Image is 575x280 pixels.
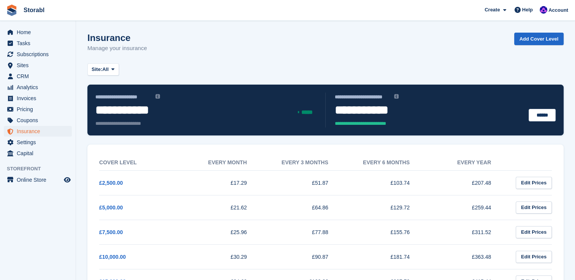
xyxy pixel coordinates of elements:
span: Coupons [17,115,62,126]
span: Create [485,6,500,14]
span: Sites [17,60,62,71]
td: £103.74 [344,170,425,195]
th: Cover Level [99,155,181,171]
img: stora-icon-8386f47178a22dfd0bd8f6a31ec36ba5ce8667c1dd55bd0f319d3a0aa187defe.svg [6,5,17,16]
a: menu [4,60,72,71]
span: Online Store [17,175,62,185]
a: menu [4,115,72,126]
img: Bailey Hunt [540,6,547,14]
a: Edit Prices [516,177,552,189]
th: Every 3 months [262,155,343,171]
img: icon-info-grey-7440780725fd019a000dd9b08b2336e03edf1995a4989e88bcd33f0948082b44.svg [394,94,399,99]
td: £129.72 [344,195,425,220]
td: £25.96 [181,220,262,244]
a: menu [4,137,72,148]
button: Site: All [87,63,119,76]
td: £64.86 [262,195,343,220]
td: £30.29 [181,244,262,269]
th: Every year [425,155,506,171]
span: Account [548,6,568,14]
span: Settings [17,137,62,148]
td: £155.76 [344,220,425,244]
span: Site: [92,66,102,73]
a: menu [4,49,72,60]
span: Insurance [17,126,62,137]
span: CRM [17,71,62,82]
a: menu [4,175,72,185]
td: £21.62 [181,195,262,220]
a: Edit Prices [516,201,552,214]
span: Subscriptions [17,49,62,60]
td: £207.48 [425,170,506,195]
a: menu [4,38,72,49]
span: All [102,66,109,73]
a: menu [4,93,72,104]
a: menu [4,82,72,93]
a: Edit Prices [516,251,552,263]
th: Every 6 months [344,155,425,171]
td: £259.44 [425,195,506,220]
td: £77.88 [262,220,343,244]
a: £5,000.00 [99,204,123,211]
a: Add Cover Level [514,33,564,45]
td: £363.48 [425,244,506,269]
span: Pricing [17,104,62,115]
td: £181.74 [344,244,425,269]
a: Storabl [21,4,48,16]
p: Manage your insurance [87,44,147,53]
a: Edit Prices [516,226,552,239]
span: Home [17,27,62,38]
h1: Insurance [87,33,147,43]
a: £2,500.00 [99,180,123,186]
td: £51.87 [262,170,343,195]
a: £7,500.00 [99,229,123,235]
a: menu [4,126,72,137]
span: Invoices [17,93,62,104]
td: £90.87 [262,244,343,269]
a: £10,000.00 [99,254,126,260]
a: menu [4,27,72,38]
span: Storefront [7,165,76,173]
a: menu [4,71,72,82]
a: menu [4,104,72,115]
span: Help [522,6,533,14]
span: Analytics [17,82,62,93]
a: menu [4,148,72,159]
th: Every month [181,155,262,171]
td: £17.29 [181,170,262,195]
span: Tasks [17,38,62,49]
a: Preview store [63,175,72,184]
span: Capital [17,148,62,159]
td: £311.52 [425,220,506,244]
img: icon-info-grey-7440780725fd019a000dd9b08b2336e03edf1995a4989e88bcd33f0948082b44.svg [155,94,160,99]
